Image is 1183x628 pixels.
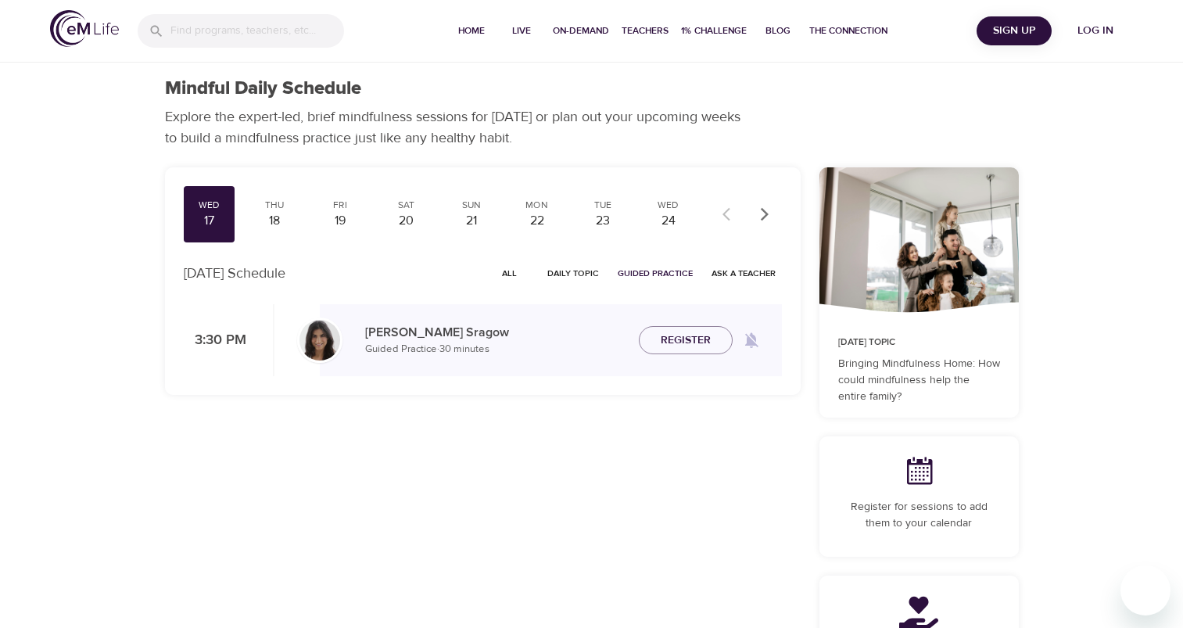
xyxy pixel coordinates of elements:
span: 1% Challenge [681,23,747,39]
span: Remind me when a class goes live every Wednesday at 3:30 PM [733,321,770,359]
span: Blog [759,23,797,39]
span: Daily Topic [547,266,599,281]
img: Lara_Sragow-min.jpg [299,320,340,361]
iframe: Button to launch messaging window [1120,565,1170,615]
div: Tue [583,199,622,212]
span: All [491,266,529,281]
button: Register [639,326,733,355]
span: Log in [1064,21,1127,41]
button: Log in [1058,16,1133,45]
button: Guided Practice [611,261,699,285]
span: Ask a Teacher [712,266,776,281]
button: Ask a Teacher [705,261,782,285]
div: 22 [518,212,557,230]
span: Guided Practice [618,266,693,281]
h1: Mindful Daily Schedule [165,77,361,100]
span: Home [453,23,490,39]
div: Mon [518,199,557,212]
span: Live [503,23,540,39]
div: Wed [649,199,688,212]
div: 20 [386,212,425,230]
div: Wed [190,199,229,212]
div: 19 [321,212,360,230]
span: The Connection [809,23,887,39]
p: Guided Practice · 30 minutes [365,342,626,357]
p: Register for sessions to add them to your calendar [838,499,1000,532]
p: Explore the expert-led, brief mindfulness sessions for [DATE] or plan out your upcoming weeks to ... [165,106,751,149]
span: Register [661,331,711,350]
button: Daily Topic [541,261,605,285]
div: 18 [255,212,294,230]
div: Sat [386,199,425,212]
p: [PERSON_NAME] Sragow [365,323,626,342]
span: Sign Up [983,21,1045,41]
div: Fri [321,199,360,212]
div: 24 [649,212,688,230]
p: Bringing Mindfulness Home: How could mindfulness help the entire family? [838,356,1000,405]
div: 23 [583,212,622,230]
span: Teachers [622,23,669,39]
p: 3:30 PM [184,330,246,351]
p: [DATE] Topic [838,336,1000,350]
button: Sign Up [977,16,1052,45]
span: On-Demand [553,23,609,39]
img: logo [50,10,119,47]
button: All [485,261,535,285]
div: Sun [452,199,491,212]
p: [DATE] Schedule [184,263,285,284]
div: 21 [452,212,491,230]
div: 17 [190,212,229,230]
input: Find programs, teachers, etc... [170,14,344,48]
div: Thu [255,199,294,212]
